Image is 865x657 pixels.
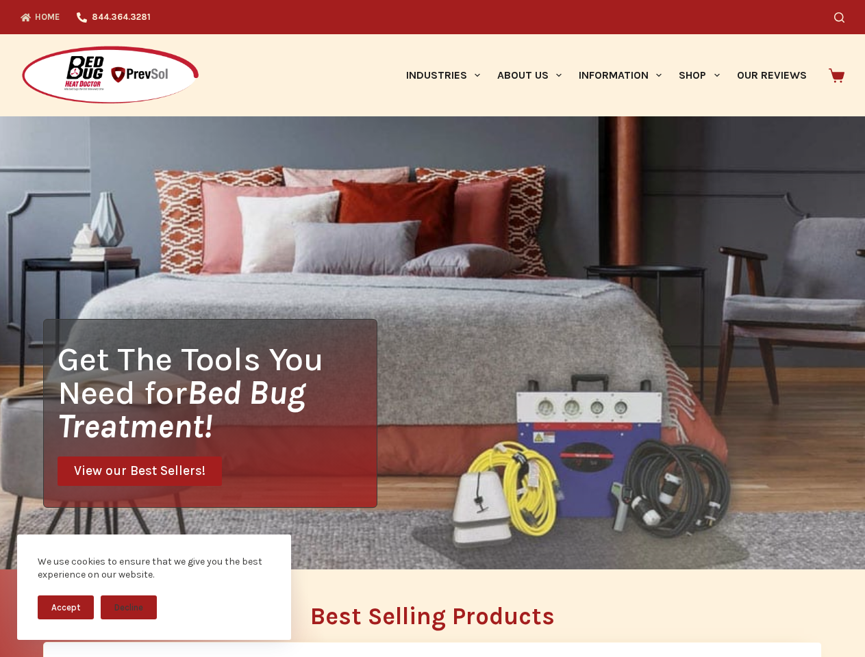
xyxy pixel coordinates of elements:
[38,595,94,619] button: Accept
[834,12,844,23] button: Search
[571,34,670,116] a: Information
[670,34,728,116] a: Shop
[58,456,222,486] a: View our Best Sellers!
[58,373,305,446] i: Bed Bug Treatment!
[397,34,488,116] a: Industries
[74,465,205,478] span: View our Best Sellers!
[21,45,200,106] img: Prevsol/Bed Bug Heat Doctor
[58,342,377,443] h1: Get The Tools You Need for
[728,34,815,116] a: Our Reviews
[488,34,570,116] a: About Us
[11,5,52,47] button: Open LiveChat chat widget
[43,604,822,628] h2: Best Selling Products
[101,595,157,619] button: Decline
[397,34,815,116] nav: Primary
[38,555,271,582] div: We use cookies to ensure that we give you the best experience on our website.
